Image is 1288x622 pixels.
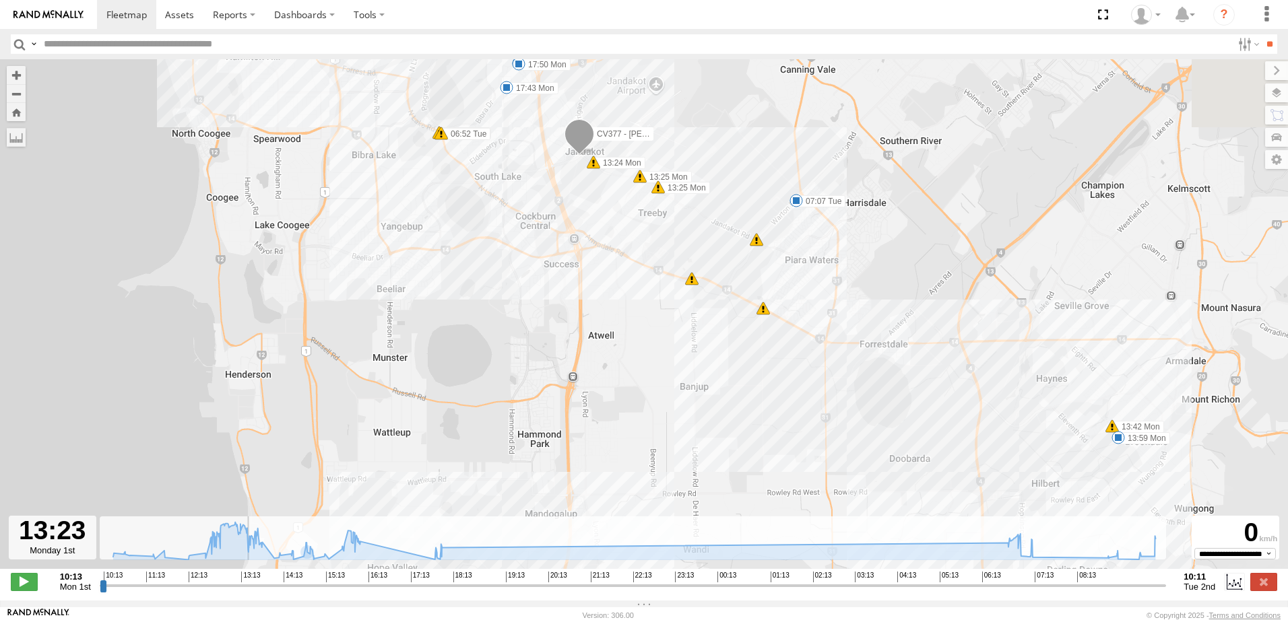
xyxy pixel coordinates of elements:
label: 06:52 Tue [441,128,490,140]
i: ? [1213,4,1235,26]
span: 15:13 [326,572,345,582]
strong: 10:11 [1184,572,1215,582]
label: 17:50 Mon [519,59,571,71]
span: 10:13 [104,572,123,582]
div: © Copyright 2025 - [1147,611,1281,619]
span: 03:13 [855,572,874,582]
div: 5 [685,272,699,285]
span: 21:13 [591,572,610,582]
label: 13:59 Mon [1118,432,1170,444]
label: Play/Stop [11,573,38,590]
div: 5 [750,233,763,246]
label: 13:24 Mon [593,157,645,169]
div: Sean Cosgriff [1126,5,1165,25]
span: Tue 2nd Sep 2025 [1184,582,1215,592]
label: Search Filter Options [1233,34,1262,54]
span: 17:13 [411,572,430,582]
div: Version: 306.00 [583,611,634,619]
label: 13:42 Mon [1112,421,1164,433]
span: CV377 - [PERSON_NAME] [597,129,695,139]
span: 02:13 [813,572,832,582]
a: Terms and Conditions [1209,611,1281,619]
span: 19:13 [506,572,525,582]
label: Search Query [28,34,39,54]
button: Zoom Home [7,103,26,121]
div: 0 [1194,518,1277,548]
label: Measure [7,128,26,147]
span: Mon 1st Sep 2025 [60,582,91,592]
a: Visit our Website [7,609,69,622]
img: rand-logo.svg [13,10,84,20]
span: 13:13 [241,572,260,582]
div: 5 [756,302,770,315]
span: 22:13 [633,572,652,582]
button: Zoom out [7,84,26,103]
label: 17:43 Mon [507,82,558,94]
span: 23:13 [675,572,694,582]
span: 14:13 [284,572,302,582]
button: Zoom in [7,66,26,84]
span: 16:13 [368,572,387,582]
label: Close [1250,573,1277,590]
label: Map Settings [1265,150,1288,169]
span: 18:13 [453,572,472,582]
span: 20:13 [548,572,567,582]
label: 07:07 Tue [796,195,845,207]
span: 06:13 [982,572,1001,582]
span: 04:13 [897,572,916,582]
label: 13:25 Mon [658,182,710,194]
span: 00:13 [717,572,736,582]
span: 01:13 [771,572,790,582]
span: 12:13 [189,572,207,582]
label: 13:25 Mon [640,171,692,183]
span: 05:13 [940,572,959,582]
span: 07:13 [1035,572,1054,582]
span: 11:13 [146,572,165,582]
strong: 10:13 [60,572,91,582]
span: 08:13 [1077,572,1096,582]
